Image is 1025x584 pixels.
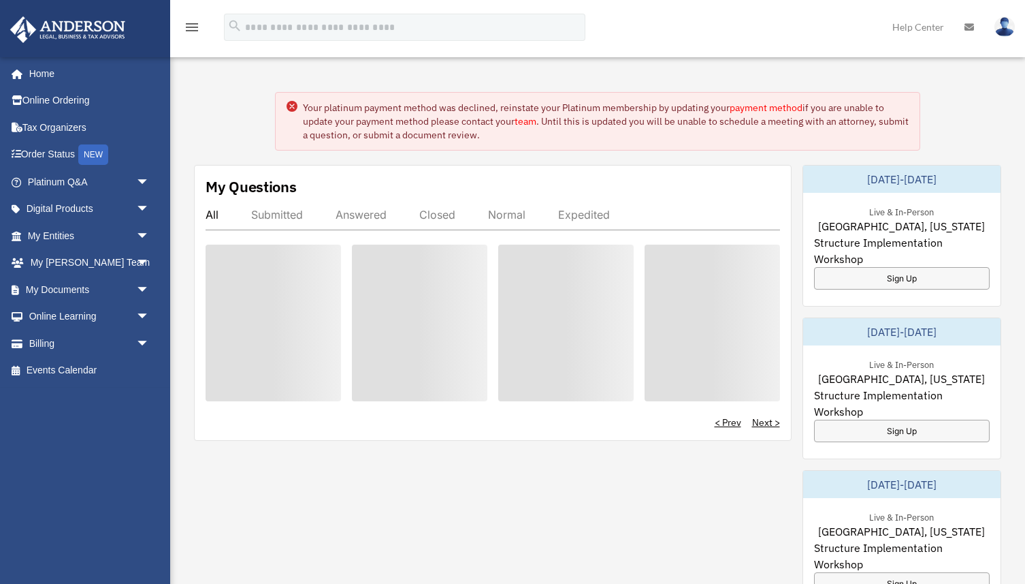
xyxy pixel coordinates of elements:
[184,19,200,35] i: menu
[6,16,129,43] img: Anderson Advisors Platinum Portal
[818,523,985,540] span: [GEOGRAPHIC_DATA], [US_STATE]
[488,208,525,221] div: Normal
[206,176,297,197] div: My Questions
[227,18,242,33] i: search
[858,356,945,371] div: Live & In-Person
[136,249,163,277] span: arrow_drop_down
[814,540,990,572] span: Structure Implementation Workshop
[752,416,780,429] a: Next >
[814,387,990,420] span: Structure Implementation Workshop
[10,357,170,384] a: Events Calendar
[814,267,990,290] a: Sign Up
[136,330,163,358] span: arrow_drop_down
[336,208,387,221] div: Answered
[136,168,163,196] span: arrow_drop_down
[814,420,990,442] a: Sign Up
[10,114,170,141] a: Tax Organizers
[10,141,170,169] a: Order StatusNEW
[10,330,170,357] a: Billingarrow_drop_down
[136,196,163,224] span: arrow_drop_down
[10,60,163,87] a: Home
[10,168,170,196] a: Platinum Q&Aarrow_drop_down
[803,166,1001,193] div: [DATE]-[DATE]
[858,509,945,523] div: Live & In-Person
[136,276,163,304] span: arrow_drop_down
[10,276,170,303] a: My Documentsarrow_drop_down
[78,144,108,165] div: NEW
[10,303,170,331] a: Online Learningarrow_drop_down
[419,208,455,221] div: Closed
[994,17,1015,37] img: User Pic
[184,24,200,35] a: menu
[818,371,985,387] span: [GEOGRAPHIC_DATA], [US_STATE]
[858,204,945,218] div: Live & In-Person
[715,416,741,429] a: < Prev
[10,196,170,223] a: Digital Productsarrow_drop_down
[251,208,303,221] div: Submitted
[136,222,163,250] span: arrow_drop_down
[10,87,170,114] a: Online Ordering
[10,222,170,249] a: My Entitiesarrow_drop_down
[515,115,536,127] a: team
[803,318,1001,345] div: [DATE]-[DATE]
[803,471,1001,498] div: [DATE]-[DATE]
[730,102,802,114] a: payment method
[818,218,985,234] span: [GEOGRAPHIC_DATA], [US_STATE]
[136,303,163,331] span: arrow_drop_down
[558,208,610,221] div: Expedited
[206,208,218,221] div: All
[10,249,170,277] a: My [PERSON_NAME] Teamarrow_drop_down
[814,234,990,267] span: Structure Implementation Workshop
[303,101,909,142] div: Your platinum payment method was declined, reinstate your Platinum membership by updating your if...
